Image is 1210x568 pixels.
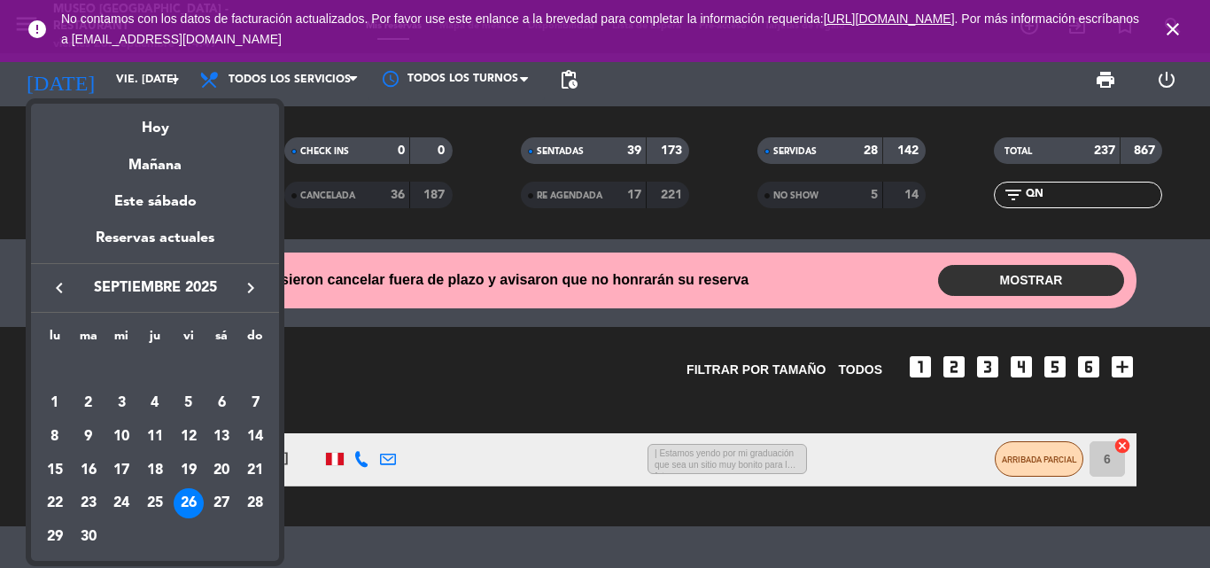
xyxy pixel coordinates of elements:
[238,487,272,521] td: 28 de septiembre de 2025
[238,420,272,454] td: 14 de septiembre de 2025
[40,488,70,518] div: 22
[238,326,272,354] th: domingo
[238,454,272,487] td: 21 de septiembre de 2025
[106,455,136,486] div: 17
[140,422,170,452] div: 11
[138,387,172,421] td: 4 de septiembre de 2025
[105,326,138,354] th: miércoles
[74,388,104,418] div: 2
[206,455,237,486] div: 20
[31,177,279,227] div: Este sábado
[172,454,206,487] td: 19 de septiembre de 2025
[206,488,237,518] div: 27
[240,388,270,418] div: 7
[206,326,239,354] th: sábado
[172,420,206,454] td: 12 de septiembre de 2025
[72,387,105,421] td: 2 de septiembre de 2025
[172,387,206,421] td: 5 de septiembre de 2025
[38,520,72,554] td: 29 de septiembre de 2025
[31,227,279,263] div: Reservas actuales
[174,455,204,486] div: 19
[40,455,70,486] div: 15
[38,387,72,421] td: 1 de septiembre de 2025
[140,488,170,518] div: 25
[172,487,206,521] td: 26 de septiembre de 2025
[140,455,170,486] div: 18
[240,277,261,299] i: keyboard_arrow_right
[206,454,239,487] td: 20 de septiembre de 2025
[72,454,105,487] td: 16 de septiembre de 2025
[206,420,239,454] td: 13 de septiembre de 2025
[240,455,270,486] div: 21
[174,488,204,518] div: 26
[172,326,206,354] th: viernes
[74,522,104,552] div: 30
[174,388,204,418] div: 5
[75,276,235,300] span: septiembre 2025
[38,454,72,487] td: 15 de septiembre de 2025
[72,326,105,354] th: martes
[74,488,104,518] div: 23
[40,388,70,418] div: 1
[38,487,72,521] td: 22 de septiembre de 2025
[74,422,104,452] div: 9
[106,488,136,518] div: 24
[106,388,136,418] div: 3
[138,326,172,354] th: jueves
[72,487,105,521] td: 23 de septiembre de 2025
[38,420,72,454] td: 8 de septiembre de 2025
[40,522,70,552] div: 29
[206,387,239,421] td: 6 de septiembre de 2025
[31,141,279,177] div: Mañana
[138,420,172,454] td: 11 de septiembre de 2025
[38,354,272,387] td: SEP.
[140,388,170,418] div: 4
[43,276,75,300] button: keyboard_arrow_left
[240,488,270,518] div: 28
[138,454,172,487] td: 18 de septiembre de 2025
[206,487,239,521] td: 27 de septiembre de 2025
[105,454,138,487] td: 17 de septiembre de 2025
[105,387,138,421] td: 3 de septiembre de 2025
[174,422,204,452] div: 12
[240,422,270,452] div: 14
[106,422,136,452] div: 10
[138,487,172,521] td: 25 de septiembre de 2025
[31,104,279,140] div: Hoy
[235,276,267,300] button: keyboard_arrow_right
[38,326,72,354] th: lunes
[238,387,272,421] td: 7 de septiembre de 2025
[49,277,70,299] i: keyboard_arrow_left
[105,487,138,521] td: 24 de septiembre de 2025
[72,520,105,554] td: 30 de septiembre de 2025
[206,422,237,452] div: 13
[74,455,104,486] div: 16
[105,420,138,454] td: 10 de septiembre de 2025
[72,420,105,454] td: 9 de septiembre de 2025
[40,422,70,452] div: 8
[206,388,237,418] div: 6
